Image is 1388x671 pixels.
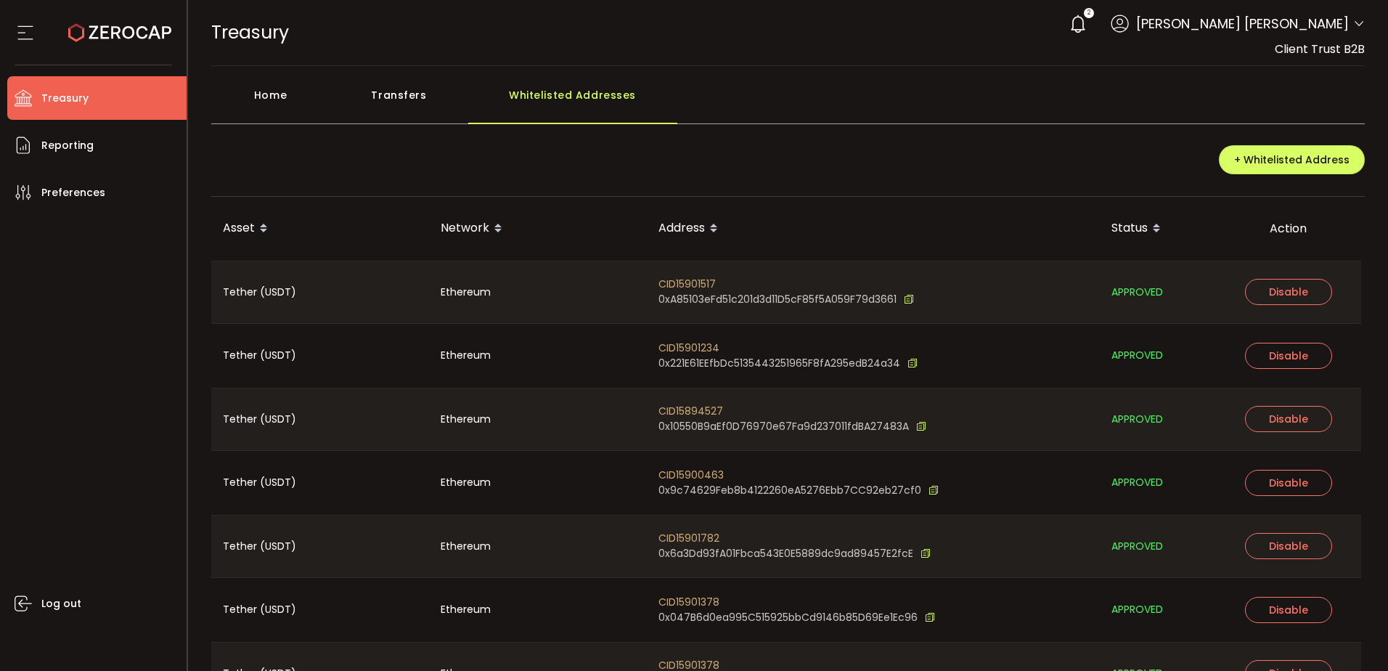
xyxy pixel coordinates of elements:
[658,277,914,292] span: CID15901517
[1111,411,1163,428] span: APPROVED
[1234,152,1350,167] span: + Whitelisted Address
[223,347,296,364] span: Tether (USDT)
[41,88,89,109] span: Treasury
[1100,216,1216,241] div: Status
[223,284,296,301] span: Tether (USDT)
[441,347,491,364] span: Ethereum
[1245,279,1332,305] button: Disable
[658,483,921,498] span: 0x9c74629Feb8b4122260eA5276Ebb7CC92eb27cf0
[658,468,939,483] span: CID15900463
[1269,476,1308,490] span: Disable
[441,474,491,491] span: Ethereum
[441,601,491,618] span: Ethereum
[1216,220,1361,237] div: Action
[1111,474,1163,491] span: APPROVED
[211,216,429,241] div: Asset
[658,404,926,419] span: CID15894527
[658,419,909,434] span: 0x10550B9aEf0D76970e67Fa9d237011fdBA27483A
[330,81,468,124] div: Transfers
[1269,539,1308,553] span: Disable
[1245,470,1332,496] button: Disable
[1245,406,1332,432] button: Disable
[658,531,931,546] span: CID15901782
[211,20,289,45] span: Treasury
[1245,597,1332,623] button: Disable
[441,538,491,555] span: Ethereum
[41,593,81,614] span: Log out
[658,341,918,356] span: CID15901234
[1245,343,1332,369] button: Disable
[658,356,900,371] span: 0x221E61EEfbDc5135443251965F8fA295edB24a34
[223,538,296,555] span: Tether (USDT)
[1269,412,1308,426] span: Disable
[1245,533,1332,559] button: Disable
[441,411,491,428] span: Ethereum
[1111,284,1163,301] span: APPROVED
[658,546,913,561] span: 0x6a3Dd93fA01Fbca543E0E5889dc9ad89457E2fcE
[223,411,296,428] span: Tether (USDT)
[1111,347,1163,364] span: APPROVED
[41,182,105,203] span: Preferences
[1275,41,1365,57] span: Client Trust B2B
[1111,538,1163,555] span: APPROVED
[1111,601,1163,618] span: APPROVED
[647,216,1100,241] div: Address
[1269,349,1308,363] span: Disable
[41,135,94,156] span: Reporting
[1315,601,1388,671] iframe: Chat Widget
[658,292,897,307] span: 0xA85103eFd51c201d3d11D5cF85f5A059F79d3661
[1219,145,1365,174] button: + Whitelisted Address
[223,601,296,618] span: Tether (USDT)
[468,81,677,124] div: Whitelisted Addresses
[1087,8,1090,18] span: 2
[211,81,330,124] div: Home
[441,284,491,301] span: Ethereum
[1269,603,1308,617] span: Disable
[1269,285,1308,299] span: Disable
[429,216,647,241] div: Network
[1136,14,1349,33] span: [PERSON_NAME] [PERSON_NAME]
[223,474,296,491] span: Tether (USDT)
[658,610,918,625] span: 0x047B6d0ea995C515925bbCd9146b85D69Ee1Ec96
[658,595,935,610] span: CID15901378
